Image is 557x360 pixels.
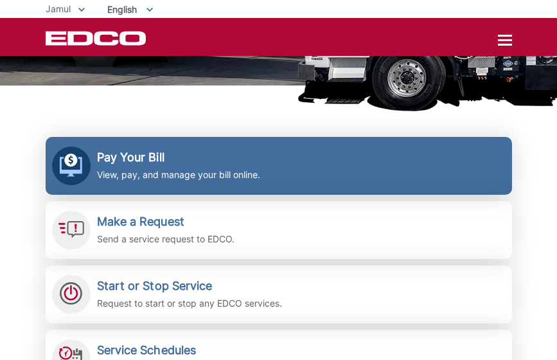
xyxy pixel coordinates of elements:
h2: Make a Request [97,215,234,229]
p: Send a service request to EDCO. [97,232,234,246]
h2: Start or Stop Service [97,279,282,293]
a: Make a Request Send a service request to EDCO. [46,201,512,259]
span: Jamul [46,3,71,14]
p: View, pay, and manage your bill online. [97,168,260,182]
h2: Pay Your Bill [97,150,260,165]
a: Pay Your Bill View, pay, and manage your bill online. [46,137,512,195]
a: EDCD logo. Return to the homepage. [46,31,148,46]
p: Request to start or stop any EDCO services. [97,296,282,310]
h2: Service Schedules [97,343,292,357]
